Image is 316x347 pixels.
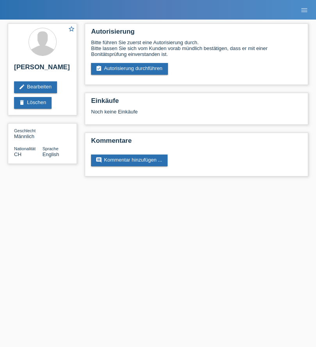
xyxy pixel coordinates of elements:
a: deleteLöschen [14,97,52,109]
h2: Kommentare [91,137,302,149]
h2: Einkäufe [91,97,302,109]
span: Geschlecht [14,128,36,133]
i: assignment_turned_in [96,65,102,72]
span: Schweiz [14,151,21,157]
div: Bitte führen Sie zuerst eine Autorisierung durch. Bitte lassen Sie sich vom Kunden vorab mündlich... [91,40,302,57]
a: assignment_turned_inAutorisierung durchführen [91,63,168,75]
span: English [43,151,59,157]
a: commentKommentar hinzufügen ... [91,155,168,166]
i: delete [19,99,25,106]
a: editBearbeiten [14,81,57,93]
a: star_border [68,25,75,34]
i: star_border [68,25,75,32]
i: edit [19,84,25,90]
h2: Autorisierung [91,28,302,40]
span: Sprache [43,146,59,151]
h2: [PERSON_NAME] [14,63,71,75]
i: menu [300,6,308,14]
span: Nationalität [14,146,36,151]
div: Männlich [14,128,43,139]
div: Noch keine Einkäufe [91,109,302,120]
i: comment [96,157,102,163]
a: menu [296,7,312,12]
